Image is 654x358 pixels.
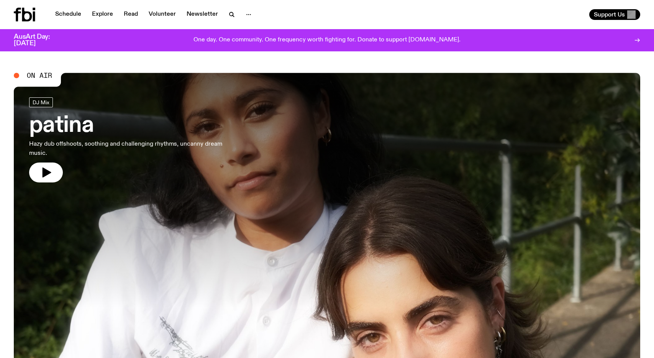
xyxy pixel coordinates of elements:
[29,97,53,107] a: DJ Mix
[14,34,63,47] h3: AusArt Day: [DATE]
[594,11,625,18] span: Support Us
[144,9,180,20] a: Volunteer
[51,9,86,20] a: Schedule
[182,9,223,20] a: Newsletter
[27,72,52,79] span: On Air
[29,97,225,182] a: patinaHazy dub offshoots, soothing and challenging rhythms, uncanny dream music.
[29,115,225,136] h3: patina
[87,9,118,20] a: Explore
[119,9,143,20] a: Read
[29,140,225,158] p: Hazy dub offshoots, soothing and challenging rhythms, uncanny dream music.
[193,37,461,44] p: One day. One community. One frequency worth fighting for. Donate to support [DOMAIN_NAME].
[589,9,640,20] button: Support Us
[33,99,49,105] span: DJ Mix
